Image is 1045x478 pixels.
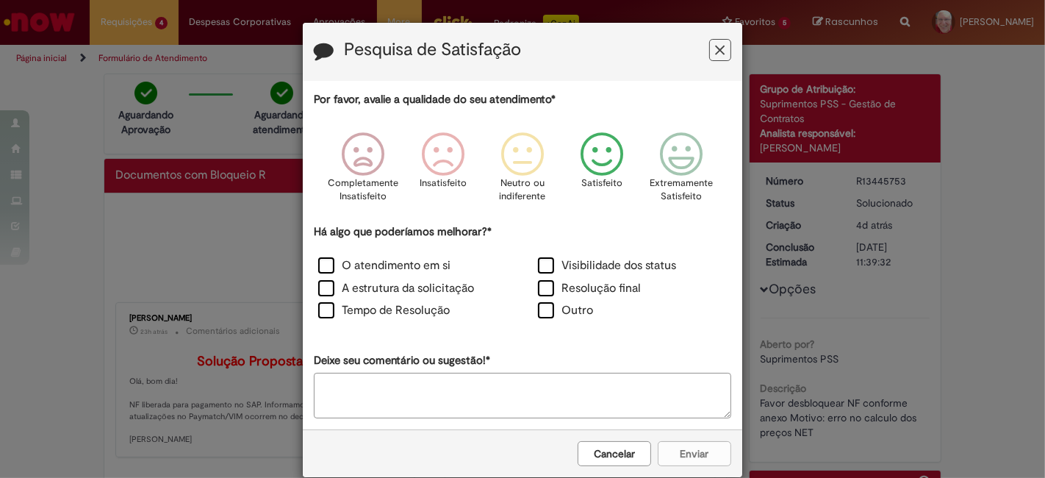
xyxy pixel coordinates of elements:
div: Extremamente Satisfeito [644,121,719,222]
div: Há algo que poderíamos melhorar?* [314,224,731,324]
div: Neutro ou indiferente [485,121,560,222]
label: A estrutura da solicitação [318,280,474,297]
p: Satisfeito [581,176,622,190]
div: Satisfeito [564,121,639,222]
p: Insatisfeito [420,176,467,190]
label: Visibilidade dos status [538,257,676,274]
label: Resolução final [538,280,641,297]
p: Neutro ou indiferente [496,176,549,204]
label: Deixe seu comentário ou sugestão!* [314,353,490,368]
label: Outro [538,302,593,319]
label: Por favor, avalie a qualidade do seu atendimento* [314,92,556,107]
label: Tempo de Resolução [318,302,450,319]
label: O atendimento em si [318,257,450,274]
button: Cancelar [578,441,651,466]
label: Pesquisa de Satisfação [344,40,521,60]
div: Insatisfeito [406,121,481,222]
p: Extremamente Satisfeito [650,176,713,204]
p: Completamente Insatisfeito [328,176,399,204]
div: Completamente Insatisfeito [326,121,401,222]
